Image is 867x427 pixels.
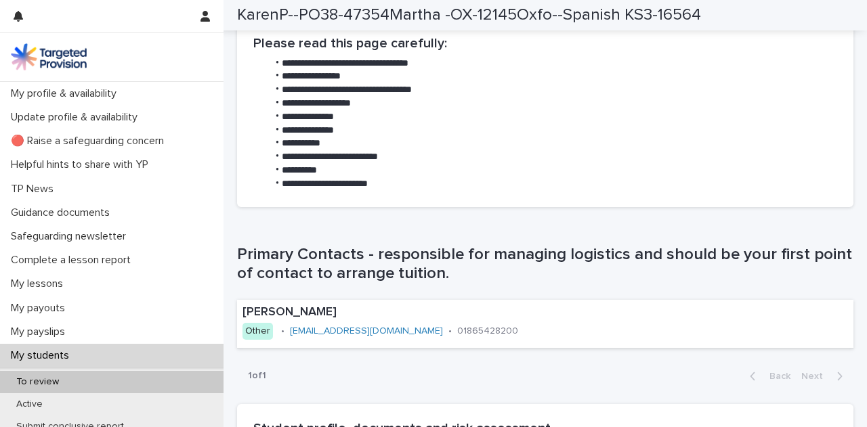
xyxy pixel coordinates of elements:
[5,87,127,100] p: My profile & availability
[5,135,175,148] p: 🔴 Raise a safeguarding concern
[237,300,853,348] a: [PERSON_NAME]Other•[EMAIL_ADDRESS][DOMAIN_NAME]•01865428200
[11,43,87,70] img: M5nRWzHhSzIhMunXDL62
[448,325,452,337] p: •
[237,359,277,392] p: 1 of 1
[5,158,159,171] p: Helpful hints to share with YP
[5,111,148,124] p: Update profile & availability
[237,5,701,25] h2: KarenP--PO38-47354Martha -OX-12145Oxfo--Spanish KS3-16564
[457,326,518,336] a: 01865428200
[801,372,831,381] span: Next
[281,325,284,337] p: •
[242,323,273,340] div: Other
[5,349,80,362] p: My students
[5,277,74,290] p: My lessons
[796,370,853,382] button: Next
[5,302,76,315] p: My payouts
[242,305,612,320] p: [PERSON_NAME]
[5,254,142,267] p: Complete a lesson report
[237,245,853,284] h1: Primary Contacts - responsible for managing logistics and should be your first point of contact t...
[5,399,54,410] p: Active
[5,230,137,243] p: Safeguarding newsletter
[253,35,837,51] h2: Please read this page carefully:
[739,370,796,382] button: Back
[5,376,70,388] p: To review
[5,325,76,338] p: My payslips
[290,326,443,336] a: [EMAIL_ADDRESS][DOMAIN_NAME]
[5,206,121,219] p: Guidance documents
[761,372,790,381] span: Back
[5,183,64,196] p: TP News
